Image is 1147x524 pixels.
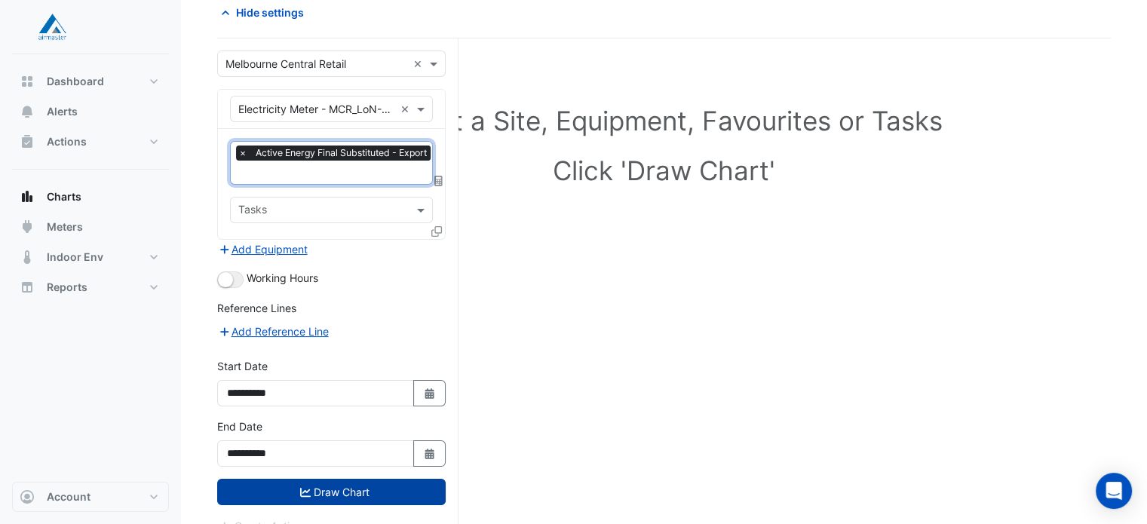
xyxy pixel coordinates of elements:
app-icon: Alerts [20,104,35,119]
span: Reports [47,280,87,295]
span: × [236,146,250,161]
fa-icon: Select Date [423,447,437,460]
img: Company Logo [18,12,86,42]
span: Charts [47,189,81,204]
button: Actions [12,127,169,157]
span: Dashboard [47,74,104,89]
app-icon: Meters [20,219,35,234]
span: Clear [400,101,413,117]
span: Working Hours [247,271,318,284]
span: Account [47,489,90,504]
button: Indoor Env [12,242,169,272]
div: Open Intercom Messenger [1096,473,1132,509]
span: Clear [413,56,426,72]
span: Meters [47,219,83,234]
button: Add Equipment [217,241,308,258]
button: Add Reference Line [217,323,330,340]
app-icon: Charts [20,189,35,204]
span: Hide settings [236,5,304,20]
span: Active Energy Final Substituted - Export [252,146,431,161]
fa-icon: Select Date [423,387,437,400]
span: Choose Function [432,174,446,187]
app-icon: Dashboard [20,74,35,89]
button: Account [12,482,169,512]
app-icon: Reports [20,280,35,295]
app-icon: Indoor Env [20,250,35,265]
button: Alerts [12,97,169,127]
span: Alerts [47,104,78,119]
span: Clone Favourites and Tasks from this Equipment to other Equipment [431,225,442,237]
button: Dashboard [12,66,169,97]
app-icon: Actions [20,134,35,149]
h1: Click 'Draw Chart' [250,155,1078,186]
label: End Date [217,418,262,434]
span: Actions [47,134,87,149]
button: Charts [12,182,169,212]
button: Meters [12,212,169,242]
h1: Select a Site, Equipment, Favourites or Tasks [250,105,1078,136]
button: Reports [12,272,169,302]
span: Indoor Env [47,250,103,265]
div: Tasks [236,201,267,221]
label: Reference Lines [217,300,296,316]
button: Draw Chart [217,479,446,505]
label: Start Date [217,358,268,374]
